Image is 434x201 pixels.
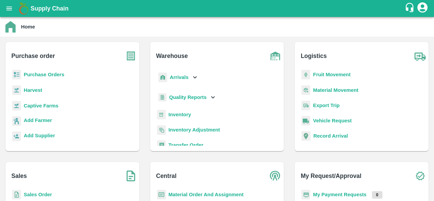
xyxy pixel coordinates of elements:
[24,103,58,108] a: Captive Farms
[170,75,189,80] b: Arrivals
[301,51,327,61] b: Logistics
[313,103,339,108] a: Export Trip
[158,93,166,102] img: qualityReport
[21,24,35,29] b: Home
[24,87,42,93] a: Harvest
[31,4,405,13] a: Supply Chain
[412,167,429,184] img: check
[157,91,217,104] div: Quality Reports
[157,125,166,135] img: inventory
[24,133,55,138] b: Add Supplier
[301,116,310,126] img: vehicle
[5,21,16,33] img: home
[122,167,139,184] img: soSales
[267,47,284,64] img: warehouse
[301,190,310,200] img: payment
[24,72,64,77] a: Purchase Orders
[372,191,382,199] p: 0
[313,192,367,197] a: My Payment Requests
[169,142,203,148] a: Transfer Order
[169,192,244,197] a: Material Order And Assignment
[157,110,166,120] img: whInventory
[12,101,21,111] img: harvest
[122,47,139,64] img: purchase
[12,85,21,95] img: harvest
[156,171,176,181] b: Central
[24,192,52,197] a: Sales Order
[24,117,52,126] a: Add Farmer
[412,47,429,64] img: truck
[313,118,352,123] a: Vehicle Request
[12,116,21,126] img: farmer
[267,167,284,184] img: central
[1,1,17,16] button: open drawer
[169,127,220,133] a: Inventory Adjustment
[12,51,55,61] b: Purchase order
[157,140,166,150] img: whTransfer
[12,70,21,80] img: reciept
[17,2,31,15] img: logo
[158,73,167,82] img: whArrival
[313,133,348,139] a: Record Arrival
[156,51,188,61] b: Warehouse
[301,85,310,95] img: material
[169,95,207,100] b: Quality Reports
[12,190,21,200] img: sales
[301,131,311,141] img: recordArrival
[313,87,358,93] a: Material Movement
[157,190,166,200] img: centralMaterial
[405,2,416,15] div: customer-support
[301,171,361,181] b: My Request/Approval
[157,70,199,85] div: Arrivals
[301,101,310,110] img: delivery
[12,171,27,181] b: Sales
[169,112,191,117] a: Inventory
[24,132,55,141] a: Add Supplier
[416,1,429,16] div: account of current user
[313,72,351,77] a: Fruit Movement
[24,118,52,123] b: Add Farmer
[31,5,68,12] b: Supply Chain
[12,132,21,141] img: supplier
[301,70,310,80] img: fruit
